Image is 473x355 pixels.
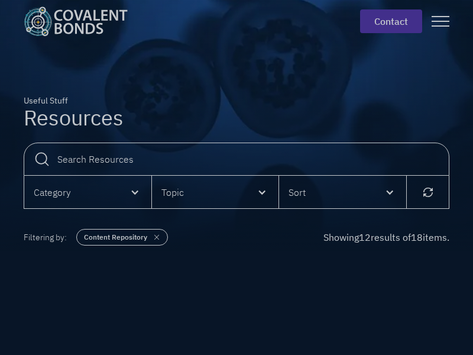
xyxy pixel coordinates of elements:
[24,107,124,128] h1: Resources
[24,176,151,208] div: Category
[84,232,147,243] div: Content Repository
[360,9,422,33] a: contact
[152,176,278,208] div: Topic
[161,185,184,199] div: Topic
[34,185,71,199] div: Category
[151,230,163,245] img: close icon
[24,95,124,107] div: Useful Stuff
[24,143,449,176] input: Search Resources
[24,7,137,36] a: home
[411,231,423,243] span: 18
[323,230,449,244] div: Showing results of items.
[279,176,406,208] div: Sort
[24,7,128,36] img: Covalent Bonds White / Teal Logo
[24,228,67,247] div: Filtering by:
[359,231,371,243] span: 12
[289,185,306,199] div: Sort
